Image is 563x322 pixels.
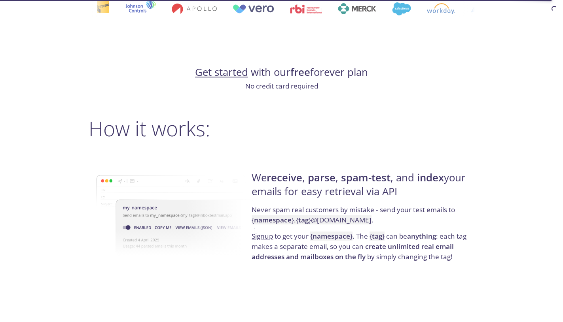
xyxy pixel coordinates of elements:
code: { } [370,232,385,241]
strong: namespace [254,215,292,224]
img: merck [320,3,358,14]
strong: create unlimited real email addresses and mailboxes on the fly [252,242,454,261]
img: workday [409,3,437,14]
strong: tag [298,215,309,224]
img: apollo [154,3,199,14]
strong: tag [372,232,382,241]
img: vero [214,4,256,13]
p: to get your . The can be : each tag makes a separate email, so you can by simply changing the tag! [252,231,472,262]
strong: parse [308,171,336,185]
code: { } [310,232,353,241]
img: namespace-image [97,153,258,278]
a: Get started [195,65,248,79]
code: { } . { } @[DOMAIN_NAME] [252,215,372,224]
h4: We , , , and your emails for easy retrieval via API [252,171,472,205]
strong: free [290,65,310,79]
strong: index [417,171,444,185]
img: rbi [272,4,304,13]
strong: receive [267,171,302,185]
strong: anything [407,232,436,241]
img: atlassian [453,3,503,14]
p: No credit card required [89,81,475,91]
strong: namespace [313,232,350,241]
strong: spam-test [341,171,390,185]
p: Never spam real customers by mistake - send your test emails to . [252,205,472,231]
img: salesforce [374,2,393,15]
h2: How it works: [89,117,475,140]
a: Signup [252,232,273,241]
h4: with our forever plan [89,66,475,79]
